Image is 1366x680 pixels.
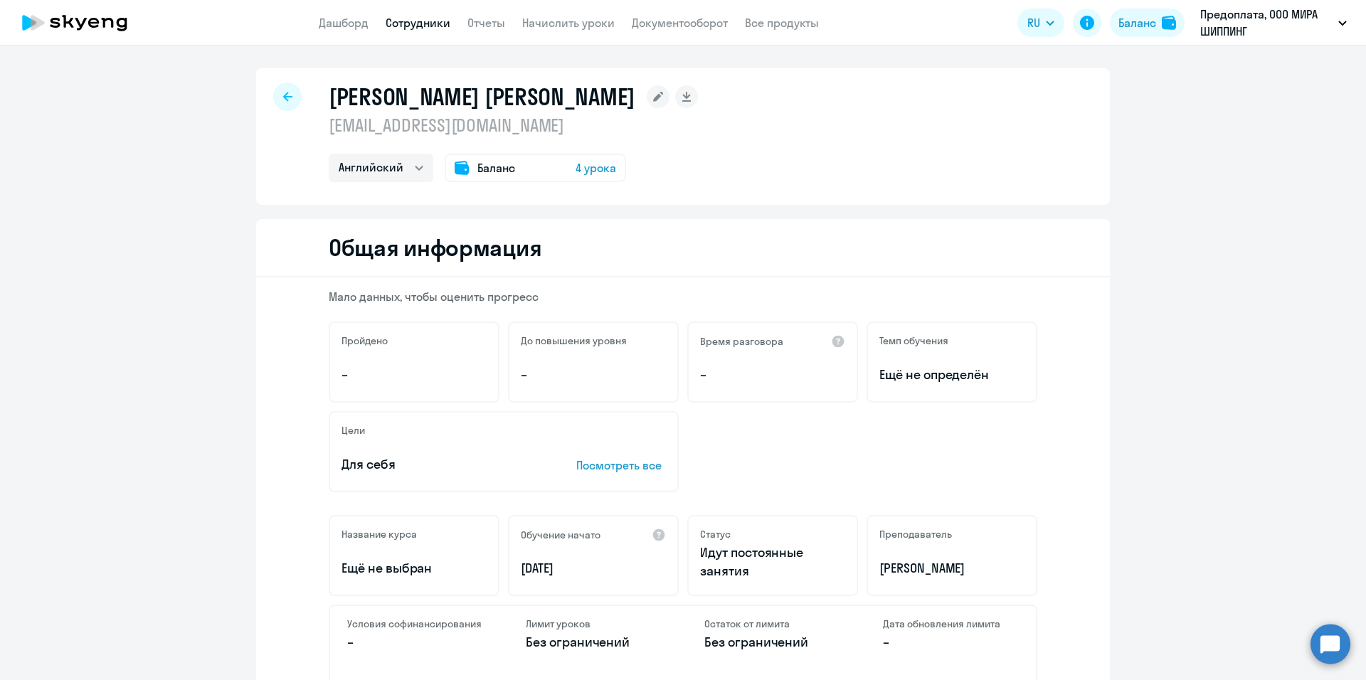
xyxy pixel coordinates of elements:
h5: Темп обучения [879,334,948,347]
h5: Пройдено [341,334,388,347]
span: Ещё не определён [879,366,1024,384]
h5: До повышения уровня [521,334,627,347]
p: Без ограничений [526,633,662,652]
h5: Время разговора [700,335,783,348]
p: Мало данных, чтобы оценить прогресс [329,289,1037,304]
span: Баланс [477,159,515,176]
span: 4 урока [576,159,616,176]
a: Начислить уроки [522,16,615,30]
img: balance [1162,16,1176,30]
a: Отчеты [467,16,505,30]
button: Предоплата, ООО МИРА ШИППИНГ [1193,6,1354,40]
p: [PERSON_NAME] [879,559,1024,578]
p: – [700,366,845,384]
a: Сотрудники [386,16,450,30]
span: RU [1027,14,1040,31]
h5: Статус [700,528,731,541]
a: Документооборот [632,16,728,30]
h4: Условия софинансирования [347,617,483,630]
h5: Обучение начато [521,528,600,541]
a: Все продукты [745,16,819,30]
h1: [PERSON_NAME] [PERSON_NAME] [329,83,635,111]
p: Без ограничений [704,633,840,652]
p: [EMAIL_ADDRESS][DOMAIN_NAME] [329,114,698,137]
p: – [341,366,487,384]
h5: Цели [341,424,365,437]
button: Балансbalance [1110,9,1185,37]
p: Предоплата, ООО МИРА ШИППИНГ [1200,6,1333,40]
div: Баланс [1118,14,1156,31]
p: [DATE] [521,559,666,578]
h4: Остаток от лимита [704,617,840,630]
p: – [883,633,1019,652]
p: – [521,366,666,384]
h4: Лимит уроков [526,617,662,630]
h2: Общая информация [329,233,541,262]
p: Идут постоянные занятия [700,543,845,580]
p: – [347,633,483,652]
button: RU [1017,9,1064,37]
a: Дашборд [319,16,369,30]
p: Ещё не выбран [341,559,487,578]
h5: Название курса [341,528,417,541]
p: Посмотреть все [576,457,666,474]
h5: Преподаватель [879,528,952,541]
h4: Дата обновления лимита [883,617,1019,630]
p: Для себя [341,455,532,474]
